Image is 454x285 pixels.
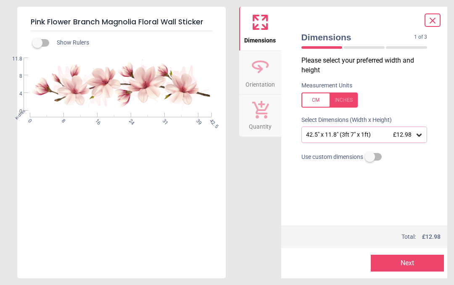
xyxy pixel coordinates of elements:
span: 16 [93,118,99,123]
span: 42.5 [208,118,214,123]
span: 0 [26,118,32,123]
span: Dimensions [244,32,276,45]
span: 8 [6,73,22,80]
span: Dimensions [301,31,414,43]
button: Quantity [239,95,281,137]
span: 1 of 3 [414,34,427,41]
p: Please select your preferred width and height [301,56,434,75]
span: Quantity [249,119,272,131]
span: £12.98 [393,131,412,138]
span: 12.98 [425,233,441,240]
span: 24 [127,118,132,123]
span: Use custom dimensions [301,153,363,161]
label: Select Dimensions (Width x Height) [295,116,392,124]
label: Measurement Units [301,82,352,90]
span: 8 [60,118,65,123]
button: Orientation [239,51,281,95]
span: 0 [6,108,22,115]
span: 31 [161,118,166,123]
span: 11.8 [6,55,22,63]
div: Total: [301,233,441,241]
span: £ [422,233,441,241]
span: 39 [195,118,200,123]
h5: Pink Flower Branch Magnolia Floral Wall Sticker [31,13,212,31]
button: Next [371,255,444,272]
div: Show Rulers [37,38,226,48]
span: 4 [6,90,22,98]
button: Dimensions [239,7,281,50]
span: Orientation [245,77,275,89]
div: 42.5" x 11.8" (3ft 7" x 1ft) [305,131,415,138]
